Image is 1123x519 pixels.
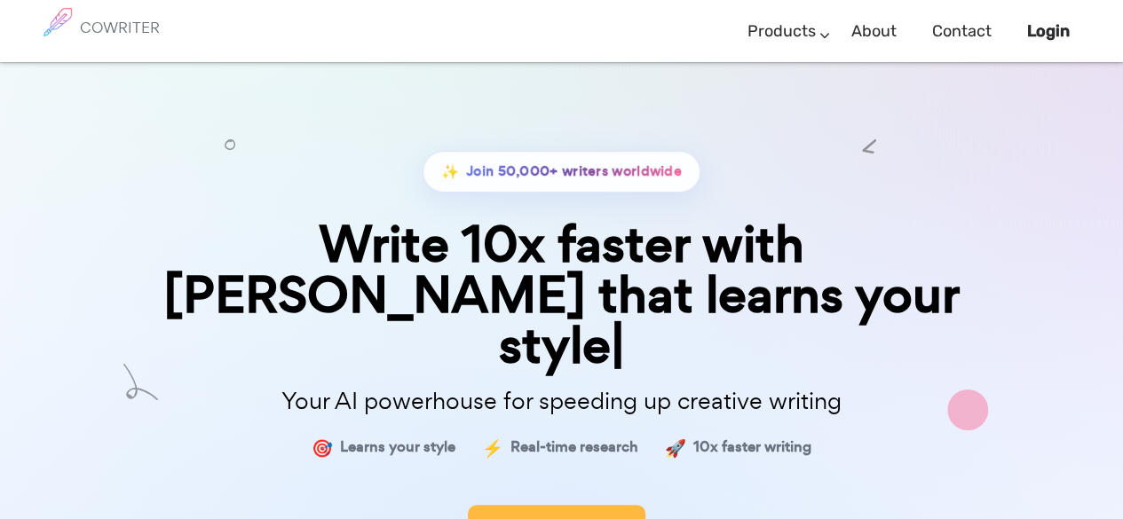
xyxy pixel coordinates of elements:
span: ⚡ [482,435,503,460]
div: Write 10x faster with [PERSON_NAME] that learns your style [118,219,1006,372]
span: Join 50,000+ writers worldwide [466,159,682,185]
a: About [851,5,897,58]
a: Login [1027,5,1070,58]
span: Learns your style [340,435,455,460]
p: Your AI powerhouse for speeding up creative writing [118,382,1006,421]
a: Products [747,5,816,58]
span: 🚀 [665,435,686,460]
span: 10x faster writing [693,435,811,460]
a: Contact [932,5,992,58]
b: Login [1027,21,1070,41]
span: 🎯 [312,435,333,460]
h6: COWRITER [80,20,160,35]
span: Real-time research [510,435,638,460]
span: ✨ [441,159,459,185]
